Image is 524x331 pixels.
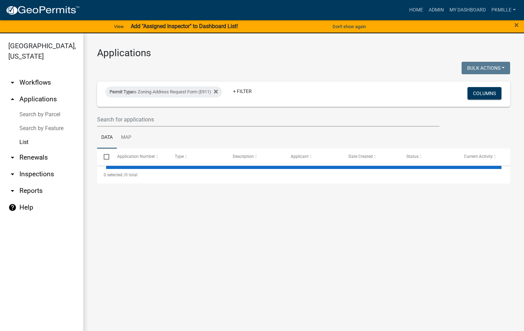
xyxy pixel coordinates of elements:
[8,170,17,178] i: arrow_drop_down
[97,127,117,149] a: Data
[406,3,426,17] a: Home
[489,3,518,17] a: pkmille
[117,127,136,149] a: Map
[97,112,439,127] input: Search for applications
[8,203,17,212] i: help
[467,87,501,100] button: Columns
[8,187,17,195] i: arrow_drop_down
[8,78,17,87] i: arrow_drop_down
[97,148,110,165] datatable-header-cell: Select
[330,21,369,32] button: Don't show again
[110,148,168,165] datatable-header-cell: Application Number
[349,154,373,159] span: Date Created
[104,172,125,177] span: 0 selected /
[514,21,519,29] button: Close
[117,154,155,159] span: Application Number
[284,148,342,165] datatable-header-cell: Applicant
[233,154,254,159] span: Description
[227,85,257,97] a: + Filter
[8,153,17,162] i: arrow_drop_down
[111,21,127,32] a: View
[406,154,419,159] span: Status
[226,148,284,165] datatable-header-cell: Description
[131,23,238,29] strong: Add "Assigned Inspector" to Dashboard List!
[462,62,510,74] button: Bulk Actions
[8,95,17,103] i: arrow_drop_up
[97,47,510,59] h3: Applications
[175,154,184,159] span: Type
[110,89,133,94] span: Permit Type
[400,148,457,165] datatable-header-cell: Status
[464,154,493,159] span: Current Activity
[447,3,489,17] a: My Dashboard
[426,3,447,17] a: Admin
[514,20,519,30] span: ×
[105,86,222,97] div: is Zoning-Address Request Form (E911)
[342,148,400,165] datatable-header-cell: Date Created
[168,148,226,165] datatable-header-cell: Type
[457,148,515,165] datatable-header-cell: Current Activity
[97,166,510,184] div: 0 total
[291,154,309,159] span: Applicant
